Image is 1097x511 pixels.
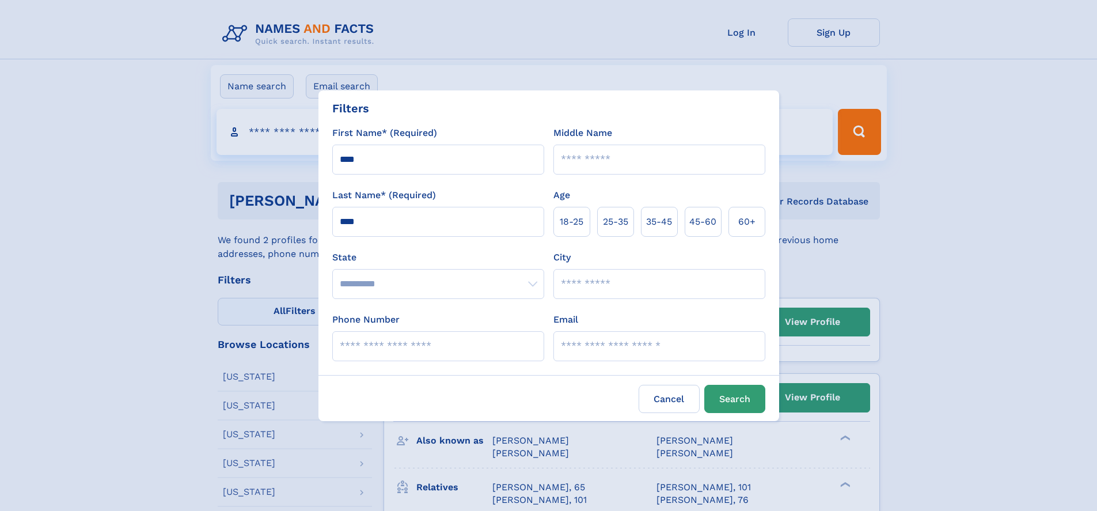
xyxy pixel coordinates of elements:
[553,313,578,327] label: Email
[332,126,437,140] label: First Name* (Required)
[689,215,716,229] span: 45‑60
[704,385,765,413] button: Search
[553,251,571,264] label: City
[738,215,756,229] span: 60+
[332,251,544,264] label: State
[639,385,700,413] label: Cancel
[553,188,570,202] label: Age
[646,215,672,229] span: 35‑45
[332,188,436,202] label: Last Name* (Required)
[332,313,400,327] label: Phone Number
[560,215,583,229] span: 18‑25
[603,215,628,229] span: 25‑35
[553,126,612,140] label: Middle Name
[332,100,369,117] div: Filters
